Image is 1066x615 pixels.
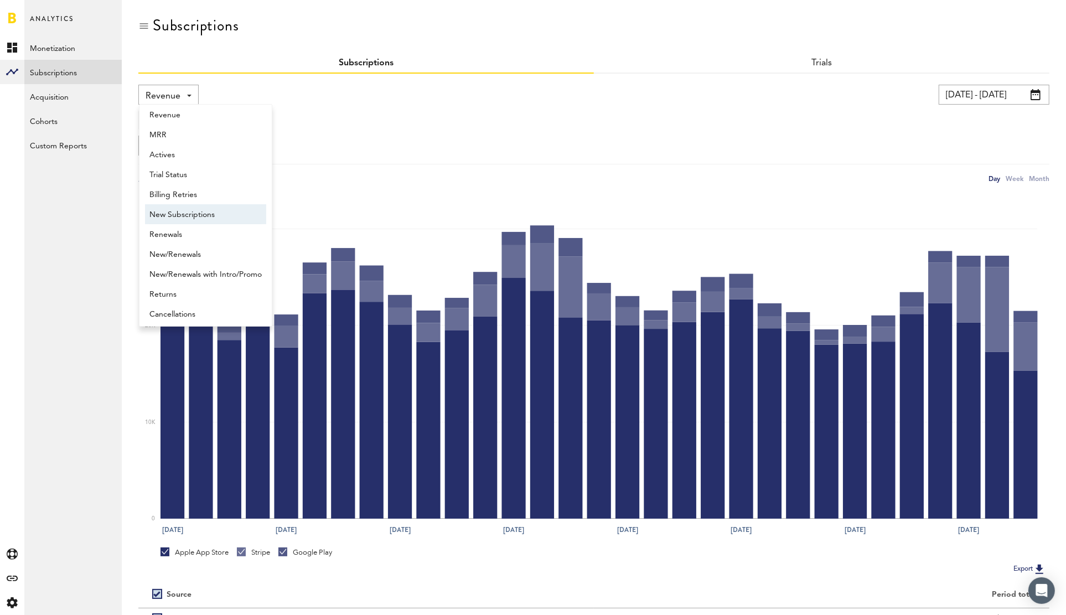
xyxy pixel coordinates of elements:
[145,164,266,184] a: Trial Status
[811,59,832,68] a: Trials
[149,146,262,164] span: Actives
[149,205,262,224] span: New Subscriptions
[24,84,122,108] a: Acquisition
[146,87,180,106] span: Revenue
[145,420,156,425] text: 10K
[145,284,266,304] a: Returns
[24,133,122,157] a: Custom Reports
[149,166,262,184] span: Trial Status
[145,125,266,144] a: MRR
[278,547,332,557] div: Google Play
[390,525,411,535] text: [DATE]
[145,204,266,224] a: New Subscriptions
[161,547,229,557] div: Apple App Store
[959,525,980,535] text: [DATE]
[152,516,155,522] text: 0
[24,108,122,133] a: Cohorts
[339,59,394,68] a: Subscriptions
[276,525,297,535] text: [DATE]
[145,144,266,164] a: Actives
[153,17,239,34] div: Subscriptions
[138,110,187,130] button: Add Filter
[731,525,752,535] text: [DATE]
[1028,577,1055,604] div: Open Intercom Messenger
[989,173,1000,184] div: Day
[167,590,192,600] div: Source
[149,285,262,304] span: Returns
[145,184,266,204] a: Billing Retries
[845,525,866,535] text: [DATE]
[617,525,638,535] text: [DATE]
[149,305,262,324] span: Cancellations
[149,126,262,144] span: MRR
[23,8,63,18] span: Support
[503,525,524,535] text: [DATE]
[24,35,122,60] a: Monetization
[1006,173,1023,184] div: Week
[149,106,262,125] span: Revenue
[149,225,262,244] span: Renewals
[237,547,270,557] div: Stripe
[1029,173,1049,184] div: Month
[30,12,74,35] span: Analytics
[145,105,266,125] a: Revenue
[162,525,183,535] text: [DATE]
[145,244,266,264] a: New/Renewals
[145,264,266,284] a: New/Renewals with Intro/Promo
[24,60,122,84] a: Subscriptions
[145,304,266,324] a: Cancellations
[1010,562,1049,576] button: Export
[1033,562,1046,576] img: Export
[149,185,262,204] span: Billing Retries
[145,224,266,244] a: Renewals
[608,590,1036,600] div: Period total
[149,245,262,264] span: New/Renewals
[149,265,262,284] span: New/Renewals with Intro/Promo
[145,323,156,328] text: 20K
